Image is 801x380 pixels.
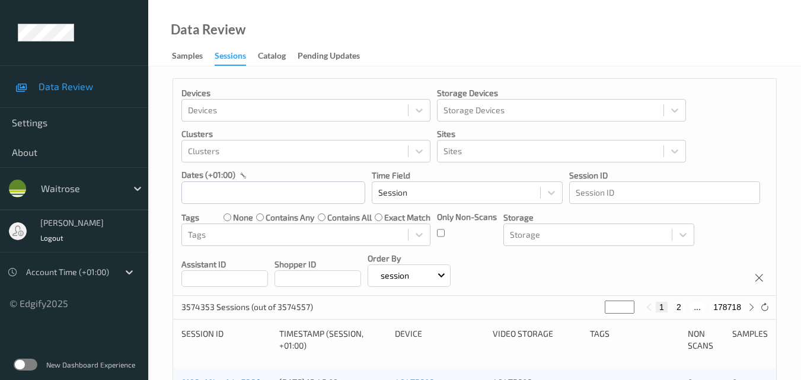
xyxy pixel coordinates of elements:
[172,50,203,65] div: Samples
[569,170,760,181] p: Session ID
[688,328,723,352] div: Non Scans
[673,302,685,312] button: 2
[437,128,686,140] p: Sites
[181,328,271,352] div: Session ID
[395,328,484,352] div: Device
[327,212,372,223] label: contains all
[172,48,215,65] a: Samples
[732,328,768,352] div: Samples
[384,212,430,223] label: exact match
[368,253,451,264] p: Order By
[181,301,313,313] p: 3574353 Sessions (out of 3574557)
[372,170,563,181] p: Time Field
[275,258,361,270] p: Shopper ID
[690,302,704,312] button: ...
[181,212,199,223] p: Tags
[298,50,360,65] div: Pending Updates
[493,328,582,352] div: Video Storage
[437,211,497,223] p: Only Non-Scans
[266,212,314,223] label: contains any
[215,50,246,66] div: Sessions
[181,258,268,270] p: Assistant ID
[171,24,245,36] div: Data Review
[215,48,258,66] a: Sessions
[376,270,413,282] p: session
[656,302,668,312] button: 1
[279,328,387,352] div: Timestamp (Session, +01:00)
[258,50,286,65] div: Catalog
[181,128,430,140] p: Clusters
[503,212,694,223] p: Storage
[233,212,253,223] label: none
[437,87,686,99] p: Storage Devices
[258,48,298,65] a: Catalog
[181,87,430,99] p: Devices
[590,328,679,352] div: Tags
[298,48,372,65] a: Pending Updates
[181,169,235,181] p: dates (+01:00)
[710,302,745,312] button: 178718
